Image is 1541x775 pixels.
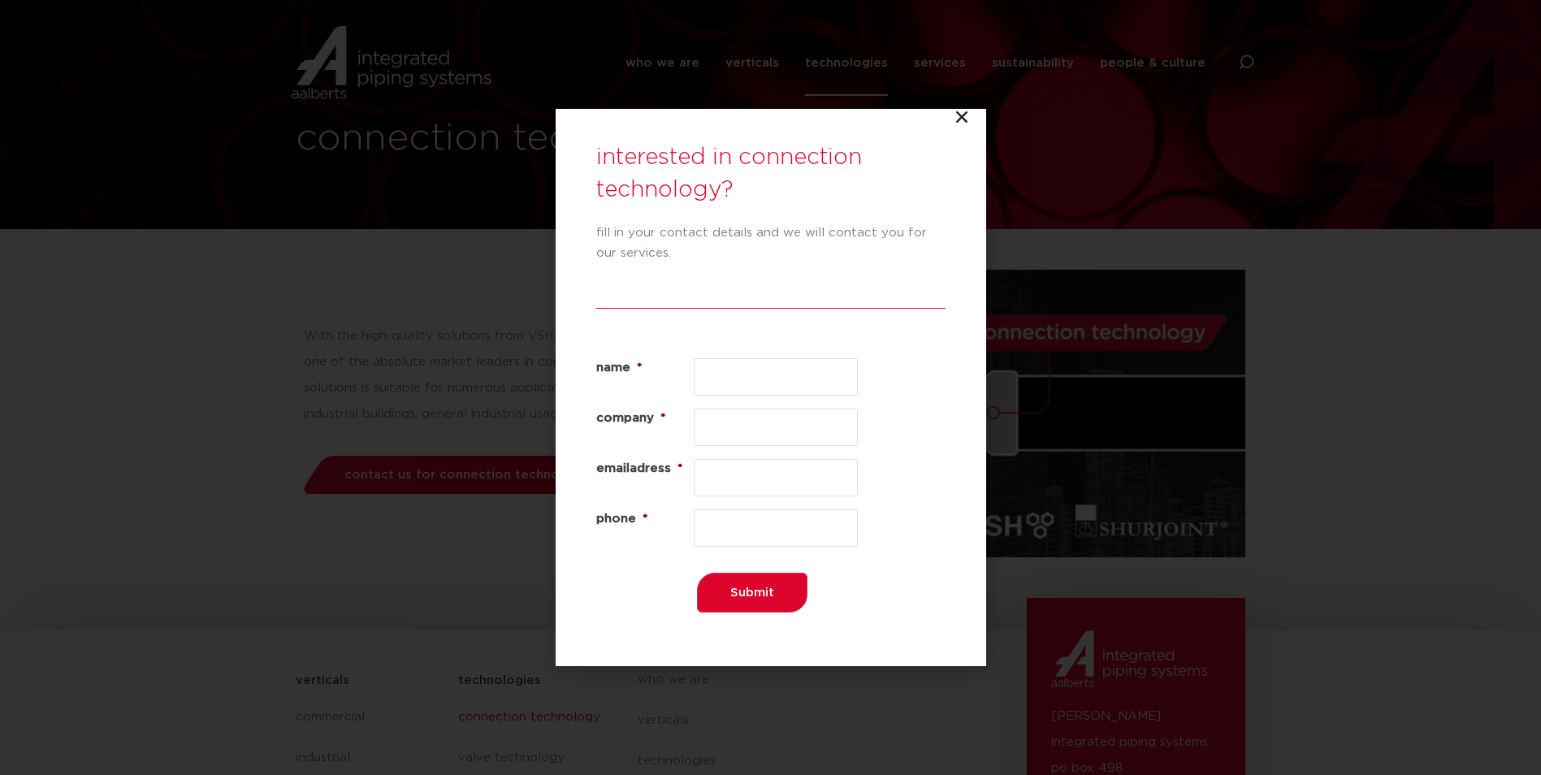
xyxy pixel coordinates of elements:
[596,409,694,428] label: company
[596,358,694,378] label: name
[596,141,946,206] h3: interested in connection technology?
[697,573,807,613] input: Submit
[954,109,970,125] a: Close
[596,223,946,263] p: fill in your contact details and we will contact you for our services.
[596,509,694,529] label: phone
[596,459,694,478] label: emailadress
